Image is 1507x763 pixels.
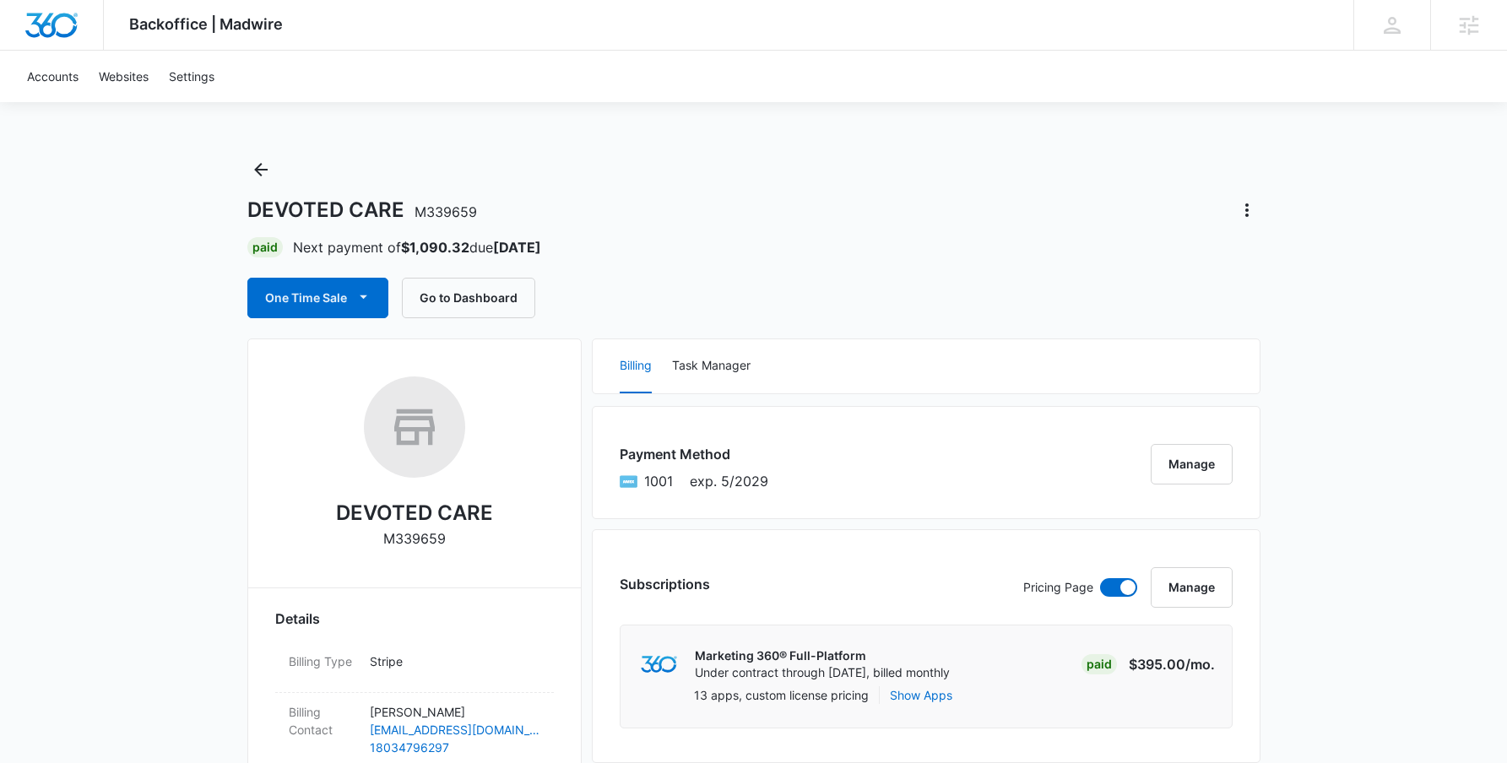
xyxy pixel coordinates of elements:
[694,686,869,704] p: 13 apps, custom license pricing
[1185,656,1215,673] span: /mo.
[289,703,356,739] dt: Billing Contact
[1023,578,1093,597] p: Pricing Page
[641,656,677,674] img: marketing360Logo
[493,239,541,256] strong: [DATE]
[1081,654,1117,674] div: Paid
[620,574,710,594] h3: Subscriptions
[415,203,477,220] span: M339659
[620,444,768,464] h3: Payment Method
[129,15,283,33] span: Backoffice | Madwire
[89,51,159,102] a: Websites
[1233,197,1260,224] button: Actions
[247,278,388,318] button: One Time Sale
[336,498,493,528] h2: DEVOTED CARE
[1129,654,1215,674] p: $395.00
[672,339,751,393] button: Task Manager
[370,652,540,670] p: Stripe
[275,642,554,693] div: Billing TypeStripe
[293,237,541,257] p: Next payment of due
[370,739,540,756] a: 18034796297
[370,721,540,739] a: [EMAIL_ADDRESS][DOMAIN_NAME]
[17,51,89,102] a: Accounts
[690,471,768,491] span: exp. 5/2029
[620,339,652,393] button: Billing
[247,237,283,257] div: Paid
[890,686,952,704] button: Show Apps
[247,156,274,183] button: Back
[695,664,950,681] p: Under contract through [DATE], billed monthly
[1151,567,1233,608] button: Manage
[275,609,320,629] span: Details
[383,528,446,549] p: M339659
[370,703,540,721] p: [PERSON_NAME]
[1151,444,1233,484] button: Manage
[159,51,225,102] a: Settings
[401,239,469,256] strong: $1,090.32
[289,652,356,670] dt: Billing Type
[644,471,673,491] span: American Express ending with
[695,647,950,664] p: Marketing 360® Full-Platform
[247,198,477,223] h1: DEVOTED CARE
[402,278,535,318] button: Go to Dashboard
